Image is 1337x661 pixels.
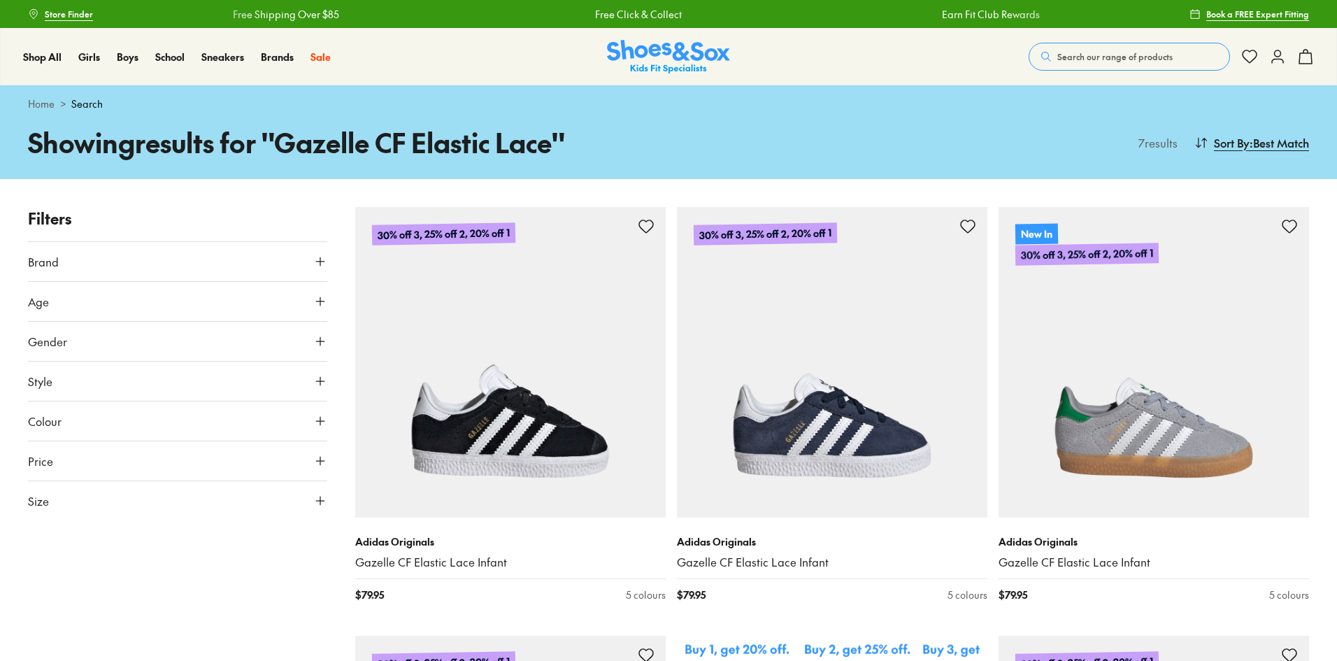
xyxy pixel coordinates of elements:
a: Shoes & Sox [607,40,730,74]
p: 30% off 3, 25% off 2, 20% off 1 [1015,243,1159,266]
div: 5 colours [626,588,666,602]
button: Gender [28,322,327,361]
span: Age [28,293,49,310]
p: 7 results [1133,134,1178,151]
a: Store Finder [28,1,93,27]
p: Adidas Originals [355,534,666,549]
button: Brand [28,242,327,281]
h1: Showing results for " Gazelle CF Elastic Lace " [28,122,668,162]
div: 5 colours [1269,588,1309,602]
a: Sneakers [201,50,244,64]
a: Boys [117,50,138,64]
button: Style [28,362,327,401]
span: : Best Match [1250,134,1309,151]
span: Search [71,97,103,111]
p: Adidas Originals [677,534,987,549]
p: New In [1015,223,1058,244]
a: Free Shipping Over $85 [233,7,339,22]
img: SNS_Logo_Responsive.svg [607,40,730,74]
span: Book a FREE Expert Fitting [1206,8,1309,20]
a: Girls [78,50,100,64]
span: Search our range of products [1057,50,1173,63]
a: 30% off 3, 25% off 2, 20% off 1 [355,207,666,518]
span: Brand [28,253,59,270]
button: Sort By:Best Match [1194,127,1309,158]
span: Store Finder [45,8,93,20]
a: Earn Fit Club Rewards [942,7,1040,22]
span: Gender [28,333,67,350]
div: 5 colours [948,588,987,602]
p: 30% off 3, 25% off 2, 20% off 1 [694,222,837,246]
button: Colour [28,401,327,441]
a: Home [28,97,55,111]
span: Colour [28,413,62,429]
a: Gazelle CF Elastic Lace Infant [677,555,987,570]
a: Gazelle CF Elastic Lace Infant [355,555,666,570]
a: Free Click & Collect [595,7,682,22]
a: School [155,50,185,64]
span: Sort By [1214,134,1250,151]
p: Adidas Originals [999,534,1309,549]
p: 30% off 3, 25% off 2, 20% off 1 [372,222,515,246]
a: Brands [261,50,294,64]
a: 30% off 3, 25% off 2, 20% off 1 [677,207,987,518]
button: Price [28,441,327,481]
button: Size [28,481,327,520]
span: $ 79.95 [677,588,706,602]
span: Style [28,373,52,390]
span: Price [28,453,53,469]
p: Filters [28,207,327,230]
span: Size [28,492,49,509]
button: Age [28,282,327,321]
a: Book a FREE Expert Fitting [1189,1,1309,27]
div: > [28,97,1309,111]
a: New In30% off 3, 25% off 2, 20% off 1 [999,207,1309,518]
a: Sale [310,50,331,64]
span: $ 79.95 [355,588,384,602]
a: Gazelle CF Elastic Lace Infant [999,555,1309,570]
a: Shop All [23,50,62,64]
button: Search our range of products [1029,43,1230,71]
span: $ 79.95 [999,588,1027,602]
